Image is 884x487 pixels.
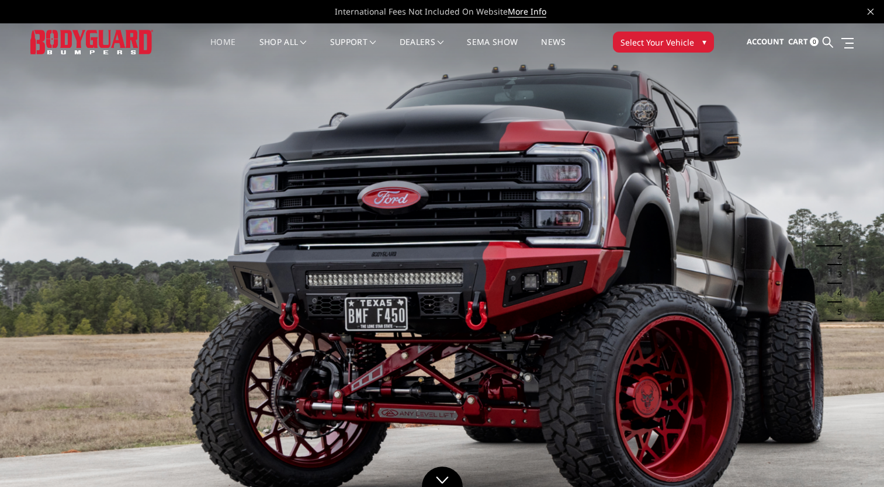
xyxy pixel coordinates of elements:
[830,246,842,265] button: 2 of 5
[422,467,463,487] a: Click to Down
[541,38,565,61] a: News
[467,38,518,61] a: SEMA Show
[400,38,444,61] a: Dealers
[747,36,784,47] span: Account
[613,32,714,53] button: Select Your Vehicle
[620,36,694,48] span: Select Your Vehicle
[830,302,842,321] button: 5 of 5
[702,36,706,48] span: ▾
[830,284,842,302] button: 4 of 5
[830,265,842,284] button: 3 of 5
[210,38,235,61] a: Home
[788,26,819,58] a: Cart 0
[830,228,842,246] button: 1 of 5
[810,37,819,46] span: 0
[30,30,153,54] img: BODYGUARD BUMPERS
[788,36,808,47] span: Cart
[747,26,784,58] a: Account
[259,38,307,61] a: shop all
[508,6,546,18] a: More Info
[330,38,376,61] a: Support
